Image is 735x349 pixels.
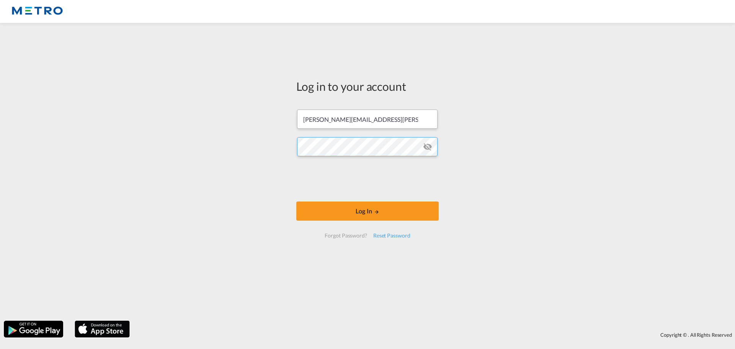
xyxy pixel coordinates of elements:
img: apple.png [74,320,131,338]
button: LOGIN [296,202,439,221]
input: Enter email/phone number [297,110,438,129]
div: Reset Password [370,229,413,242]
div: Log in to your account [296,78,439,94]
div: Forgot Password? [322,229,370,242]
img: google.png [3,320,64,338]
img: 25181f208a6c11efa6aa1bf80d4cef53.png [11,3,63,20]
md-icon: icon-eye-off [423,142,432,151]
iframe: reCAPTCHA [309,164,426,194]
div: Copyright © . All Rights Reserved [134,328,735,341]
